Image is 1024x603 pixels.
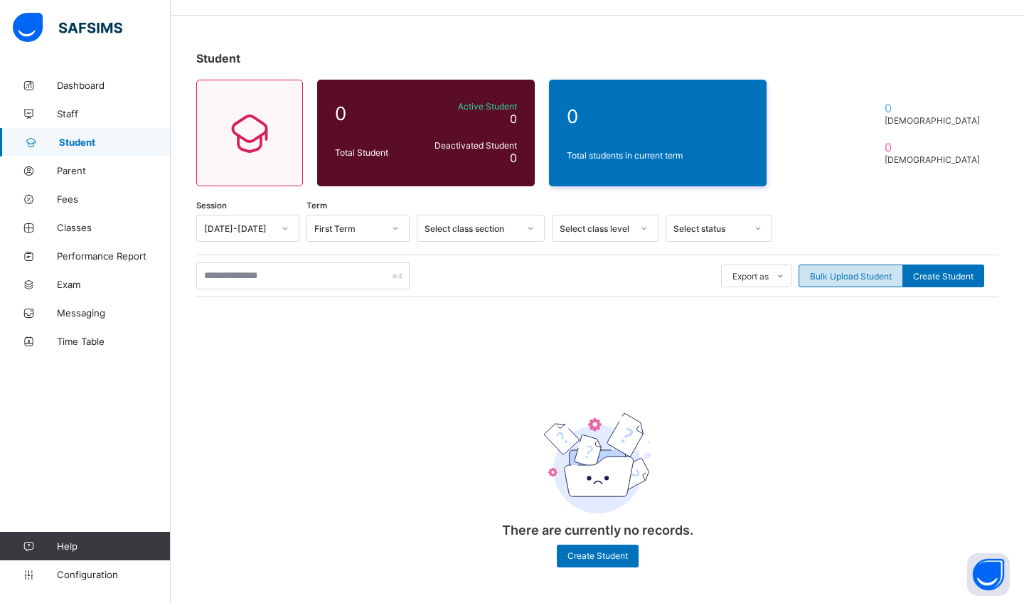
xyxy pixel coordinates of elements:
[59,137,171,148] span: Student
[510,112,517,126] span: 0
[885,140,981,154] span: 0
[673,223,746,234] div: Select status
[57,250,171,262] span: Performance Report
[314,223,383,234] div: First Term
[13,13,122,43] img: safsims
[57,279,171,290] span: Exam
[567,150,749,161] span: Total students in current term
[510,151,517,165] span: 0
[196,51,240,65] span: Student
[885,115,981,126] span: [DEMOGRAPHIC_DATA]
[57,336,171,347] span: Time Table
[885,154,981,165] span: [DEMOGRAPHIC_DATA]
[732,271,769,282] span: Export as
[967,553,1010,596] button: Open asap
[57,193,171,205] span: Fees
[335,102,415,124] span: 0
[544,413,651,513] img: emptyFolder.c0dd6c77127a4b698b748a2c71dfa8de.svg
[422,140,517,151] span: Deactivated Student
[331,144,418,161] div: Total Student
[885,101,981,115] span: 0
[57,108,171,119] span: Staff
[567,550,628,561] span: Create Student
[455,374,740,582] div: There are currently no records.
[913,271,974,282] span: Create Student
[425,223,518,234] div: Select class section
[57,540,170,552] span: Help
[204,223,273,234] div: [DATE]-[DATE]
[57,80,171,91] span: Dashboard
[57,307,171,319] span: Messaging
[560,223,632,234] div: Select class level
[57,569,170,580] span: Configuration
[306,201,327,210] span: Term
[455,523,740,538] p: There are currently no records.
[810,271,892,282] span: Bulk Upload Student
[567,105,749,127] span: 0
[422,101,517,112] span: Active Student
[57,165,171,176] span: Parent
[57,222,171,233] span: Classes
[196,201,227,210] span: Session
